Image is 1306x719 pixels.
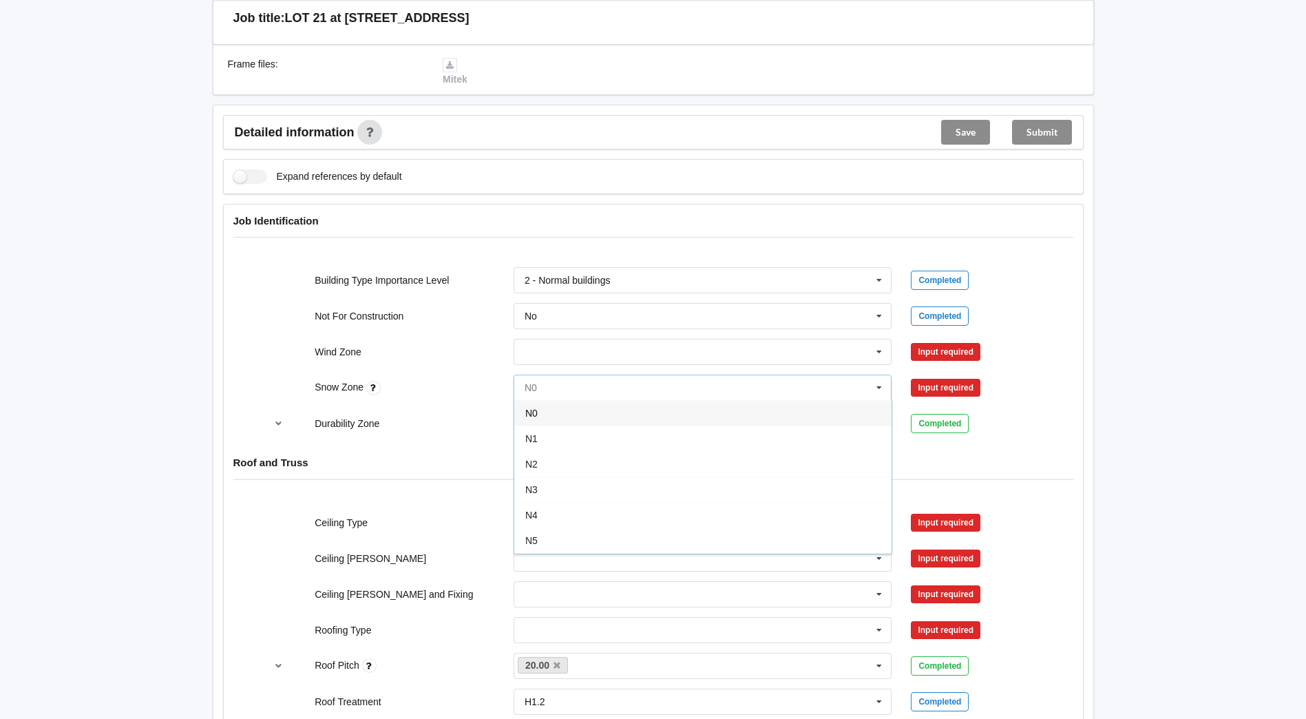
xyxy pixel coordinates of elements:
[315,275,449,286] label: Building Type Importance Level
[285,10,470,26] h3: LOT 21 at [STREET_ADDRESS]
[518,657,569,674] a: 20.00
[911,306,969,326] div: Completed
[315,553,426,564] label: Ceiling [PERSON_NAME]
[911,379,980,397] div: Input required
[315,382,366,393] label: Snow Zone
[315,346,361,357] label: Wind Zone
[218,57,434,86] div: Frame files :
[525,311,537,321] div: No
[911,692,969,711] div: Completed
[443,59,467,85] a: Mitek
[315,589,473,600] label: Ceiling [PERSON_NAME] and Fixing
[911,514,980,532] div: Input required
[911,271,969,290] div: Completed
[315,418,379,429] label: Durability Zone
[525,408,538,419] span: N0
[911,343,980,361] div: Input required
[233,10,285,26] h3: Job title:
[911,585,980,603] div: Input required
[315,517,368,528] label: Ceiling Type
[265,654,292,678] button: reference-toggle
[235,126,355,138] span: Detailed information
[233,214,1073,227] h4: Job Identification
[525,510,538,521] span: N4
[315,625,371,636] label: Roofing Type
[233,169,402,184] label: Expand references by default
[911,656,969,676] div: Completed
[525,535,538,546] span: N5
[525,697,545,707] div: H1.2
[525,433,538,444] span: N1
[315,311,403,322] label: Not For Construction
[525,459,538,470] span: N2
[315,696,381,707] label: Roof Treatment
[911,550,980,567] div: Input required
[525,275,611,285] div: 2 - Normal buildings
[911,621,980,639] div: Input required
[265,411,292,436] button: reference-toggle
[911,414,969,433] div: Completed
[525,484,538,495] span: N3
[315,660,361,671] label: Roof Pitch
[233,456,1073,469] h4: Roof and Truss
